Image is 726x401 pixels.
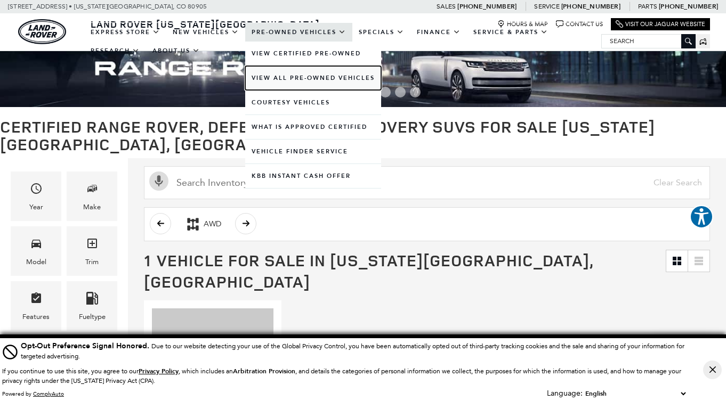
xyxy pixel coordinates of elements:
div: Fueltype [79,311,106,323]
a: What Is Approved Certified [245,115,381,139]
aside: Accessibility Help Desk [690,205,713,231]
u: Privacy Policy [139,367,179,375]
a: About Us [146,42,206,60]
span: Trim [86,234,99,256]
a: land-rover [18,19,66,44]
span: Service [534,3,559,10]
div: MakeMake [67,171,117,221]
div: Trim [85,256,99,268]
span: 1 Vehicle for Sale in [US_STATE][GEOGRAPHIC_DATA], [GEOGRAPHIC_DATA] [144,249,593,292]
a: Finance [410,23,467,42]
button: AWDAWD [179,213,227,235]
span: Go to slide 7 [395,87,406,97]
span: Features [30,289,43,311]
span: Land Rover [US_STATE][GEOGRAPHIC_DATA] [91,18,320,30]
div: FeaturesFeatures [11,281,61,331]
a: Land Rover [US_STATE][GEOGRAPHIC_DATA] [84,18,326,30]
a: Hours & Map [497,20,548,28]
span: Go to slide 8 [410,87,421,97]
img: Land Rover [18,19,66,44]
a: EXPRESS STORE [84,23,166,42]
a: View Certified Pre-Owned [245,42,381,66]
a: Service & Parts [467,23,554,42]
span: Fueltype [86,289,99,311]
a: ComplyAuto [33,390,64,397]
a: New Vehicles [166,23,245,42]
svg: Click to toggle on voice search [149,171,168,191]
a: [PHONE_NUMBER] [659,2,718,11]
div: Language: [547,390,583,397]
a: Research [84,42,146,60]
input: Search [602,35,695,47]
div: Make [83,201,101,213]
a: KBB Instant Cash Offer [245,164,381,188]
div: Features [22,311,50,323]
span: Parts [638,3,657,10]
a: Grid View [666,250,688,272]
a: Contact Us [556,20,603,28]
span: Go to slide 6 [380,87,391,97]
div: AWD [204,219,221,229]
a: Vehicle Finder Service [245,140,381,163]
div: AWD [185,216,201,232]
button: Close Button [703,361,722,379]
a: Specials [352,23,410,42]
div: ModelModel [11,226,61,276]
nav: Main Navigation [84,23,601,60]
span: Sales [437,3,456,10]
span: Model [30,234,43,256]
div: FueltypeFueltype [67,281,117,331]
strong: Arbitration Provision [233,367,295,375]
div: YearYear [11,171,61,221]
span: Opt-Out Preference Signal Honored . [21,341,151,351]
button: Explore your accessibility options [690,205,713,228]
a: [PHONE_NUMBER] [561,2,620,11]
a: [PHONE_NUMBER] [457,2,517,11]
div: Due to our website detecting your use of the Global Privacy Control, you have been automatically ... [21,340,688,361]
div: TrimTrim [67,226,117,276]
button: scroll right [235,213,256,234]
a: [STREET_ADDRESS] • [US_STATE][GEOGRAPHIC_DATA], CO 80905 [8,3,207,10]
button: scroll left [150,213,171,234]
select: Language Select [583,388,688,399]
p: If you continue to use this site, you agree to our , which includes an , and details the categori... [2,367,681,384]
input: Search Inventory [144,166,710,199]
img: 2022 LAND ROVER Range Rover Sport Autobiography [152,308,273,399]
div: Powered by [2,391,64,397]
a: Courtesy Vehicles [245,91,381,114]
span: Year [30,179,43,201]
a: Pre-Owned Vehicles [245,23,352,42]
a: Visit Our Jaguar Website [616,20,705,28]
div: Year [29,201,43,213]
div: Model [26,256,46,268]
a: View All Pre-Owned Vehicles [245,66,381,90]
span: Make [86,179,99,201]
